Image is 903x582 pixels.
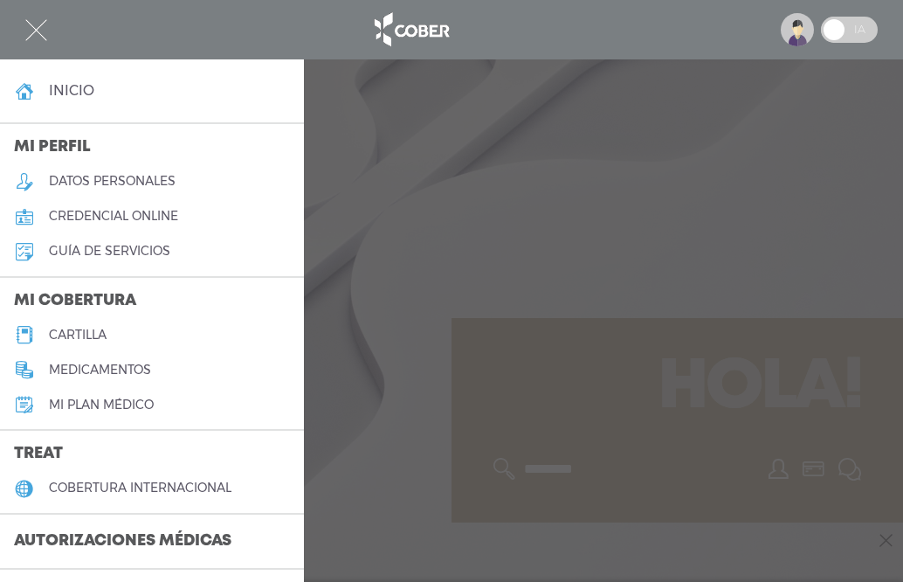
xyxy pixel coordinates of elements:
[49,363,151,378] h5: medicamentos
[49,82,94,99] h4: inicio
[49,174,176,189] h5: datos personales
[49,481,231,495] h5: cobertura internacional
[49,209,178,224] h5: credencial online
[49,398,154,412] h5: Mi plan médico
[365,9,457,51] img: logo_cober_home-white.png
[49,328,107,343] h5: cartilla
[49,244,170,259] h5: guía de servicios
[781,13,814,46] img: profile-placeholder.svg
[25,19,47,41] img: Cober_menu-close-white.svg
